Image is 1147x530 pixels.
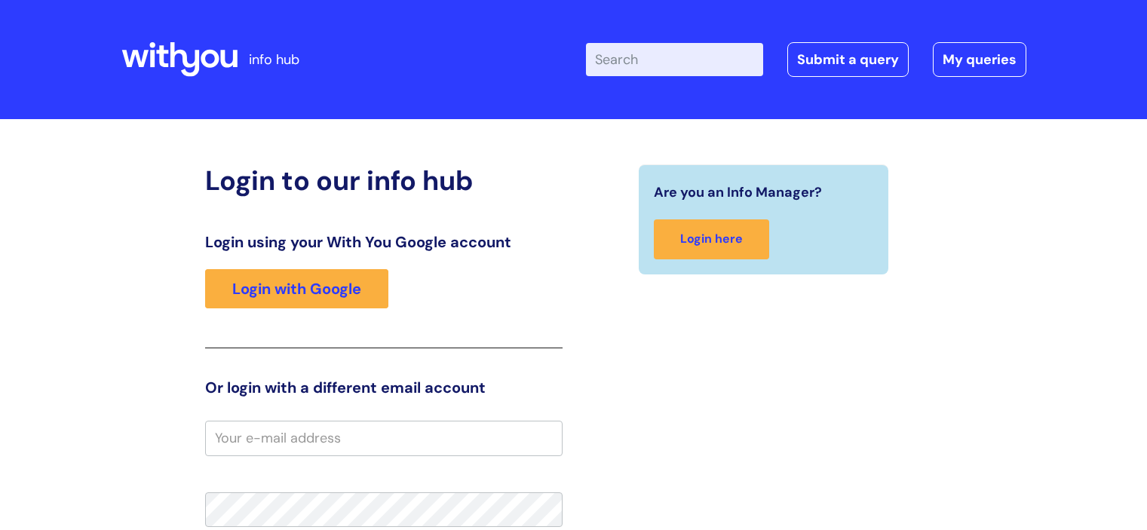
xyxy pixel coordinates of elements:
[205,164,563,197] h2: Login to our info hub
[205,421,563,455] input: Your e-mail address
[205,378,563,397] h3: Or login with a different email account
[205,269,388,308] a: Login with Google
[654,180,822,204] span: Are you an Info Manager?
[787,42,909,77] a: Submit a query
[933,42,1026,77] a: My queries
[586,43,763,76] input: Search
[654,219,769,259] a: Login here
[249,47,299,72] p: info hub
[205,233,563,251] h3: Login using your With You Google account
